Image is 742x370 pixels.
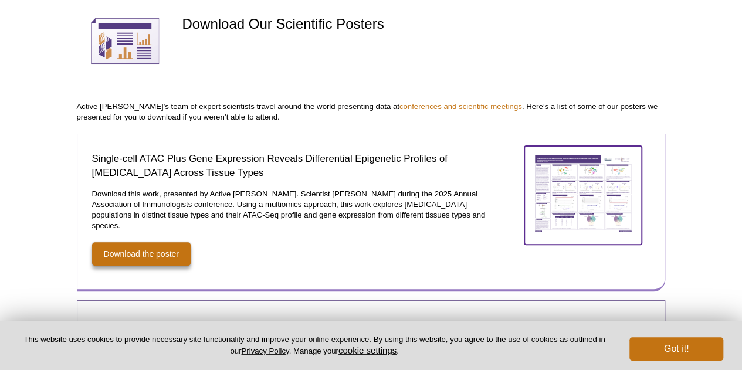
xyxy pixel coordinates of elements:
h2: Single-cell ATAC Plus Gene Expression Reveals Differential Epigenetic Profiles of [MEDICAL_DATA] ... [92,152,503,180]
p: Download this work, presented by Active [PERSON_NAME]. Scientist [PERSON_NAME] during the 2025 An... [92,189,503,231]
button: cookie settings [338,345,397,355]
h2: Enhancing Workflows for [MEDICAL_DATA] Profiling and Protein Analysis Using a Consistent, Conveni... [92,318,503,347]
p: This website uses cookies to provide necessary site functionality and improve your online experie... [19,334,610,357]
button: Got it! [629,337,723,361]
a: Privacy Policy [241,347,289,355]
a: conferences and scientific meetings [399,102,522,111]
a: Download the poster [92,242,191,266]
a: Single-cell ATAC Plus Gene Expression Reveals Differential Epigenetic Profiles of Macrophages Acr... [524,146,642,244]
h1: Download Our Scientific Posters [182,16,665,33]
img: Single-cell ATAC Plus Gene Expression Reveals Differential Epigenetic Profiles of Macrophages Acr... [524,146,642,241]
p: Active [PERSON_NAME]’s team of expert scientists travel around the world presenting data at . Her... [77,101,666,123]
